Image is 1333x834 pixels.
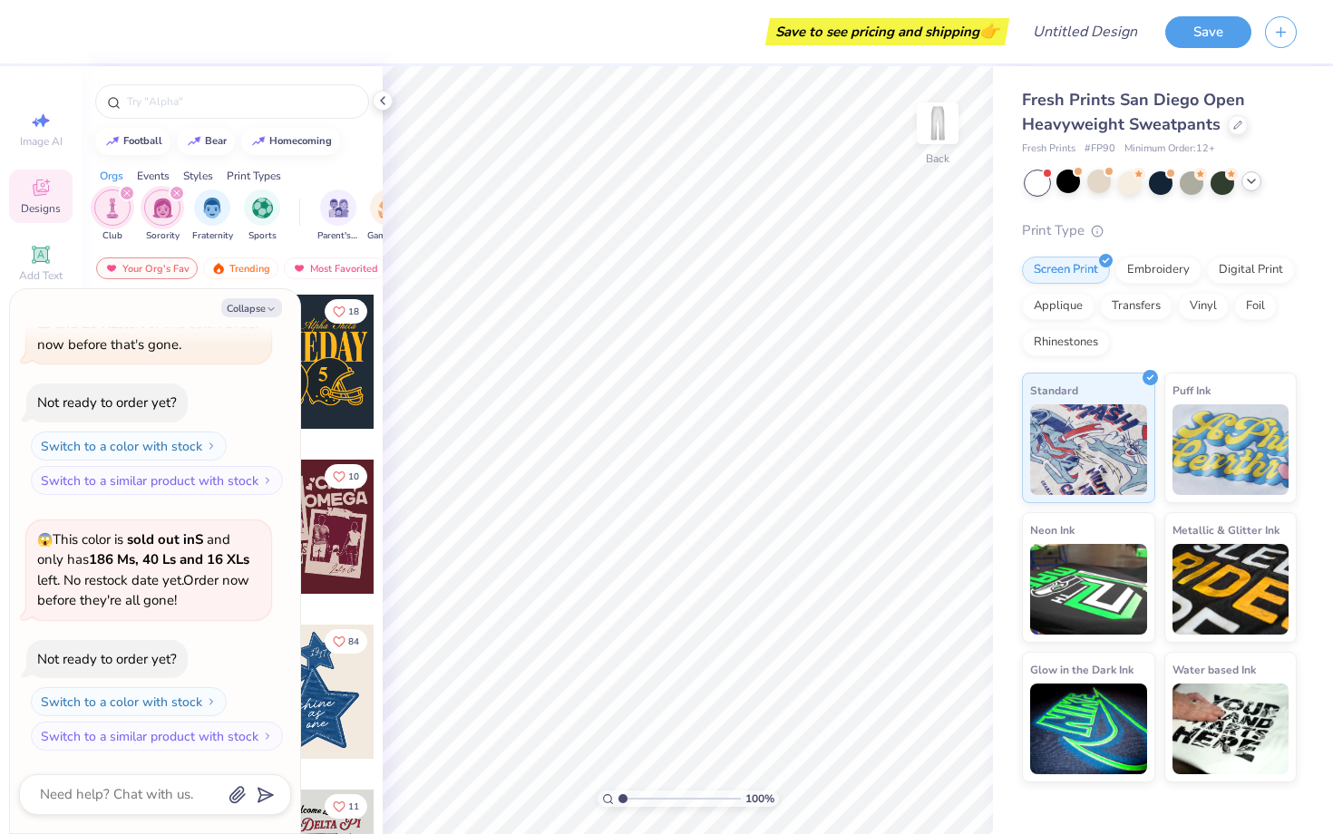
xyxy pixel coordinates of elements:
button: Switch to a similar product with stock [31,722,283,751]
img: Neon Ink [1030,544,1147,635]
span: 10 [348,472,359,481]
div: Not ready to order yet? [37,650,177,668]
div: Digital Print [1207,257,1295,284]
button: Switch to a color with stock [31,432,227,461]
div: filter for Sorority [144,189,180,243]
div: Your Org's Fav [96,257,198,279]
img: Switch to a similar product with stock [262,731,273,742]
div: Save to see pricing and shipping [770,18,1005,45]
span: Fraternity [192,229,233,243]
span: Puff Ink [1172,381,1211,400]
img: Water based Ink [1172,684,1289,774]
div: Back [926,150,949,167]
span: Parent's Weekend [317,229,359,243]
span: 18 [348,307,359,316]
img: most_fav.gif [292,262,306,275]
div: Vinyl [1178,293,1229,320]
img: Sorority Image [152,198,173,218]
div: Print Types [227,168,281,184]
div: football [123,136,162,146]
img: trend_line.gif [105,136,120,147]
div: Screen Print [1022,257,1110,284]
img: Parent's Weekend Image [328,198,349,218]
img: Switch to a color with stock [206,441,217,451]
div: filter for Sports [244,189,280,243]
span: Sorority [146,229,180,243]
img: Switch to a similar product with stock [262,475,273,486]
div: Trending [203,257,278,279]
div: filter for Club [94,189,131,243]
div: Orgs [100,168,123,184]
img: Metallic & Glitter Ink [1172,544,1289,635]
span: Glow in the Dark Ink [1030,660,1134,679]
img: trend_line.gif [251,136,266,147]
img: Puff Ink [1172,404,1289,495]
span: # FP90 [1085,141,1115,157]
input: Try "Alpha" [125,92,357,111]
div: filter for Parent's Weekend [317,189,359,243]
img: Fraternity Image [202,198,222,218]
img: Game Day Image [378,198,399,218]
strong: 186 Ms, 40 Ls and 16 XLs [89,550,249,568]
button: football [95,128,170,155]
span: There are only left of this color. Order now before that's gone. [37,295,259,354]
img: most_fav.gif [104,262,119,275]
span: Sports [248,229,277,243]
img: trending.gif [211,262,226,275]
span: Water based Ink [1172,660,1256,679]
span: 11 [348,802,359,811]
img: Back [919,105,956,141]
span: Game Day [367,229,409,243]
button: Collapse [221,298,282,317]
div: Styles [183,168,213,184]
span: 84 [348,637,359,646]
div: Embroidery [1115,257,1202,284]
button: filter button [94,189,131,243]
span: Metallic & Glitter Ink [1172,520,1279,539]
div: Most Favorited [284,257,386,279]
button: filter button [317,189,359,243]
span: 😱 [37,531,53,548]
span: Club [102,229,122,243]
button: Save [1165,16,1251,48]
button: bear [177,128,235,155]
img: Glow in the Dark Ink [1030,684,1147,774]
img: Sports Image [252,198,273,218]
button: Switch to a color with stock [31,687,227,716]
button: filter button [192,189,233,243]
strong: sold out in S [127,530,203,548]
button: homecoming [241,128,340,155]
button: Like [325,629,367,654]
div: homecoming [269,136,332,146]
div: Not ready to order yet? [37,393,177,412]
span: Add Text [19,268,63,283]
span: Image AI [20,134,63,149]
img: trend_line.gif [187,136,201,147]
button: Like [325,299,367,324]
span: 👉 [979,20,999,42]
input: Untitled Design [1018,14,1152,50]
div: bear [205,136,227,146]
span: Neon Ink [1030,520,1075,539]
span: Designs [21,201,61,216]
img: Switch to a color with stock [206,696,217,707]
div: filter for Fraternity [192,189,233,243]
button: Switch to a similar product with stock [31,466,283,495]
span: Fresh Prints [1022,141,1075,157]
span: This color is and only has left . No restock date yet. Order now before they're all gone! [37,530,249,610]
div: Applique [1022,293,1095,320]
img: Club Image [102,198,122,218]
span: 100 % [745,790,774,807]
span: Minimum Order: 12 + [1124,141,1215,157]
button: Like [325,794,367,819]
button: filter button [144,189,180,243]
button: filter button [367,189,409,243]
button: filter button [244,189,280,243]
img: Standard [1030,404,1147,495]
div: Transfers [1100,293,1172,320]
span: Fresh Prints San Diego Open Heavyweight Sweatpants [1022,89,1245,135]
button: Like [325,464,367,489]
div: Foil [1234,293,1277,320]
div: Rhinestones [1022,329,1110,356]
div: filter for Game Day [367,189,409,243]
